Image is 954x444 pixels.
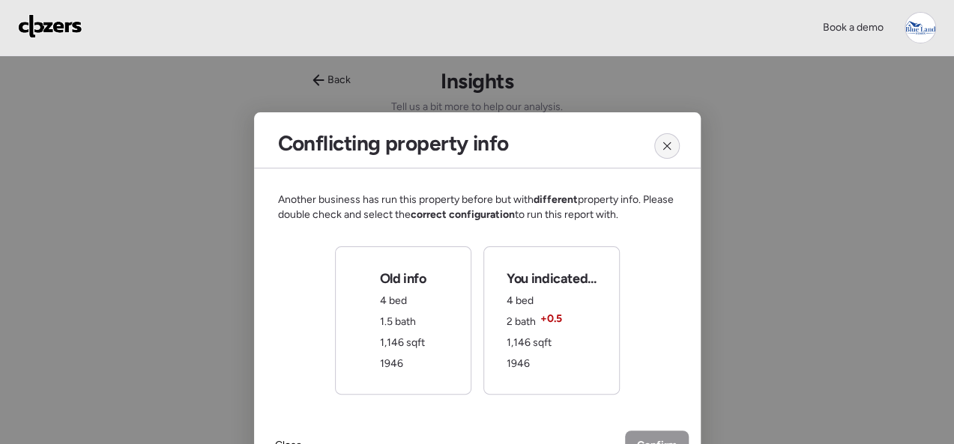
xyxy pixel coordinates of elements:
span: different [534,193,578,206]
span: 4 bed [507,294,534,307]
span: 2 bath [507,315,536,328]
span: 4 bed [379,294,406,307]
span: 1.5 bath [379,315,415,328]
span: Another business has run this property before but with property info. Please double check and sel... [278,192,677,222]
h2: Conflicting property info [278,130,509,156]
span: 1,146 sqft [379,336,424,349]
span: correct configuration [411,208,515,221]
span: 1946 [507,357,530,370]
span: 1,146 sqft [507,336,552,349]
span: 1946 [379,357,402,370]
span: + 0.5 [540,311,562,326]
span: You indicated... [507,270,596,288]
span: Old info [379,270,426,288]
span: Book a demo [823,21,884,34]
img: Logo [18,14,82,38]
